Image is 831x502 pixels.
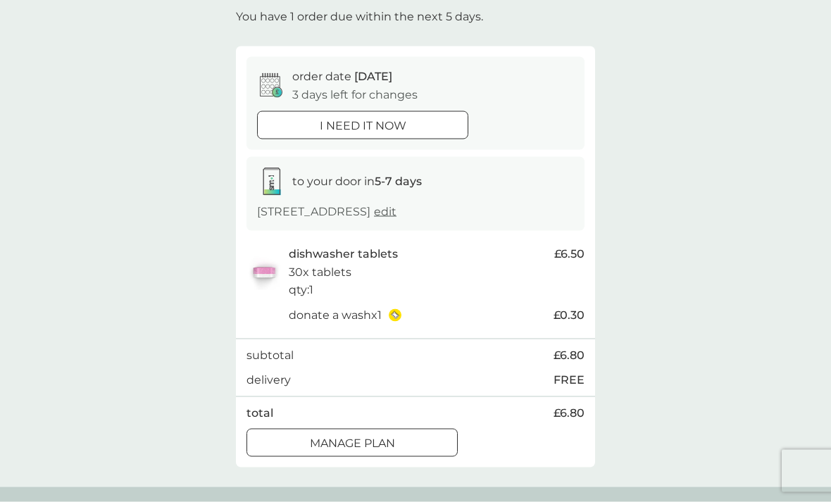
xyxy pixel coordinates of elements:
[289,263,351,282] p: 30x tablets
[246,346,294,365] p: subtotal
[257,203,396,221] p: [STREET_ADDRESS]
[554,371,585,389] p: FREE
[246,404,273,422] p: total
[320,117,406,135] p: i need it now
[374,205,396,218] a: edit
[310,434,395,453] p: Manage plan
[236,8,483,26] p: You have 1 order due within the next 5 days.
[292,86,418,104] p: 3 days left for changes
[289,245,398,263] p: dishwasher tablets
[554,346,585,365] span: £6.80
[375,175,422,188] strong: 5-7 days
[354,70,392,83] span: [DATE]
[554,306,585,325] span: £0.30
[257,111,468,139] button: i need it now
[246,429,458,457] button: Manage plan
[289,306,382,325] p: donate a wash x 1
[554,404,585,422] span: £6.80
[554,245,585,263] span: £6.50
[289,281,313,299] p: qty : 1
[292,68,392,86] p: order date
[246,371,291,389] p: delivery
[292,175,422,188] span: to your door in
